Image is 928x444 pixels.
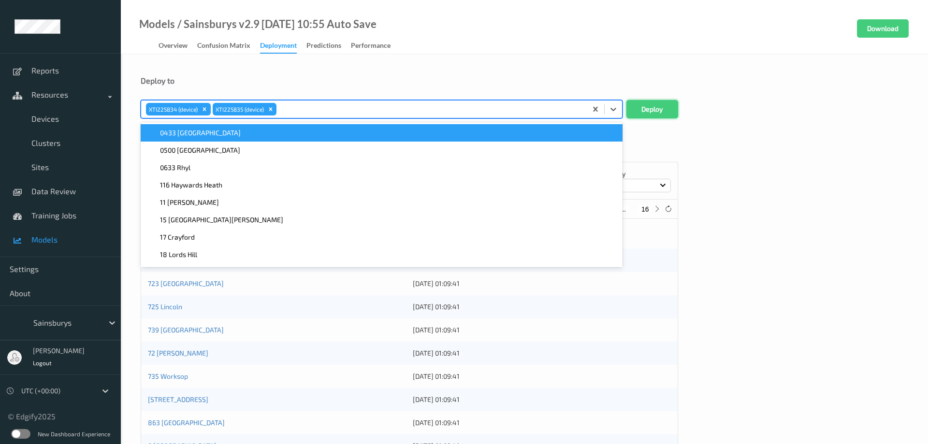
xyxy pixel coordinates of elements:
[148,395,208,403] a: [STREET_ADDRESS]
[160,198,219,207] span: 11 [PERSON_NAME]
[159,41,188,53] div: Overview
[148,418,225,427] a: 863 [GEOGRAPHIC_DATA]
[626,100,678,118] button: Deploy
[160,145,240,155] span: 0500 [GEOGRAPHIC_DATA]
[618,205,629,214] button: ...
[260,41,297,54] div: Deployment
[139,19,175,29] a: Models
[159,39,197,53] a: Overview
[413,395,460,403] span: [DATE] 01:09:41
[260,39,306,54] a: Deployment
[351,41,391,53] div: Performance
[413,302,460,311] span: [DATE] 01:09:41
[148,372,188,380] a: 735 Worksop
[857,19,909,38] button: Download
[413,418,460,427] span: [DATE] 01:09:41
[160,232,195,242] span: 17 Crayford
[148,279,224,287] a: 723 [GEOGRAPHIC_DATA]
[265,103,276,115] div: Remove XTI225835 (device)
[413,372,460,380] span: [DATE] 01:09:41
[197,39,260,53] a: Confusion matrix
[213,103,265,115] div: XTI225835 (device)
[638,205,652,214] button: 16
[197,41,250,53] div: Confusion matrix
[160,180,222,190] span: 116 Haywards Heath
[148,302,182,311] a: 725 Lincoln
[306,39,351,53] a: Predictions
[160,128,241,138] span: 0433 [GEOGRAPHIC_DATA]
[175,19,377,29] div: / Sainsburys v2.9 [DATE] 10:55 Auto Save
[413,326,460,334] span: [DATE] 01:09:41
[413,349,460,357] span: [DATE] 01:09:41
[160,250,197,259] span: 18 Lords Hill
[141,76,908,86] div: Deploy to
[199,103,210,115] div: Remove XTI225834 (device)
[351,39,400,53] a: Performance
[160,215,283,225] span: 15 [GEOGRAPHIC_DATA][PERSON_NAME]
[148,349,208,357] a: 72 [PERSON_NAME]
[148,326,224,334] a: 739 [GEOGRAPHIC_DATA]
[603,169,671,179] p: Sort by
[413,279,460,287] span: [DATE] 01:09:41
[160,163,190,172] span: 0633 Rhyl
[306,41,341,53] div: Predictions
[146,103,199,115] div: XTI225834 (device)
